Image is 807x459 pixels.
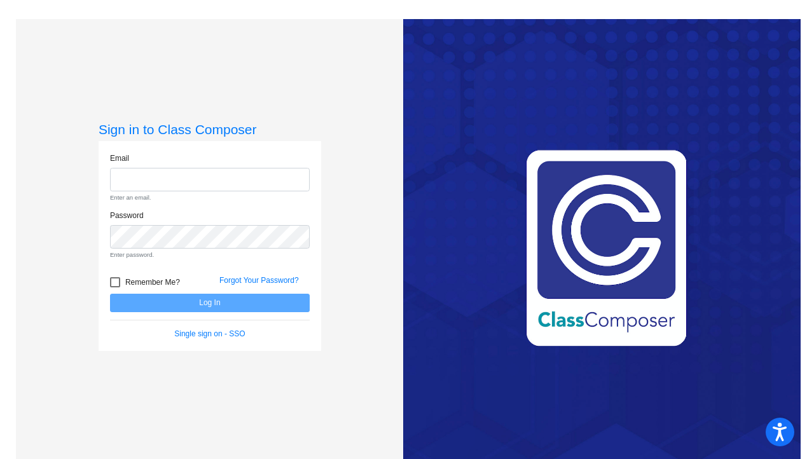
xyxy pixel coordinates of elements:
[125,275,180,290] span: Remember Me?
[110,210,144,221] label: Password
[174,329,245,338] a: Single sign on - SSO
[110,193,310,202] small: Enter an email.
[110,294,310,312] button: Log In
[99,121,321,137] h3: Sign in to Class Composer
[219,276,299,285] a: Forgot Your Password?
[110,153,129,164] label: Email
[110,250,310,259] small: Enter password.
